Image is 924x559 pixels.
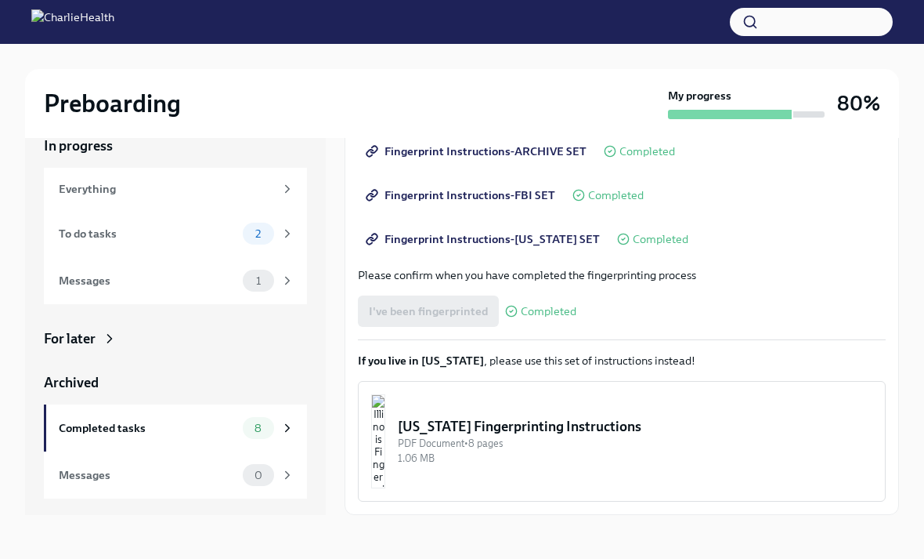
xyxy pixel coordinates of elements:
div: For later [44,329,96,348]
div: [US_STATE] Fingerprinting Instructions [398,417,872,436]
h2: Preboarding [44,88,181,119]
a: Fingerprint Instructions-FBI SET [358,180,566,211]
a: Messages0 [44,452,307,499]
span: Completed [619,146,675,158]
p: , please use this set of instructions instead! [358,353,886,368]
h3: 80% [837,89,880,118]
a: Everything [44,168,307,210]
img: CharlieHealth [31,9,114,34]
span: Fingerprint Instructions-[US_STATE] SET [369,231,600,247]
span: 8 [245,423,271,434]
span: 2 [246,228,270,240]
div: Completed tasks [59,419,236,437]
a: Archived [44,373,307,392]
span: Fingerprint Instructions-ARCHIVE SET [369,143,587,159]
img: Illinois Fingerprinting Instructions [371,394,385,488]
div: PDF Document • 8 pages [398,436,872,451]
a: For later [44,329,307,348]
div: Messages [59,272,236,289]
span: Completed [588,190,644,201]
span: Fingerprint Instructions-FBI SET [369,187,555,203]
span: Completed [521,306,576,318]
a: In progress [44,136,307,155]
p: Please confirm when you have completed the fingerprinting process [358,267,886,283]
span: 0 [245,470,272,481]
a: Completed tasks8 [44,405,307,452]
div: 1.06 MB [398,451,872,466]
button: [US_STATE] Fingerprinting InstructionsPDF Document•8 pages1.06 MB [358,381,886,502]
strong: My progress [668,88,731,103]
a: Fingerprint Instructions-ARCHIVE SET [358,136,597,167]
a: Messages1 [44,257,307,304]
div: To do tasks [59,225,236,242]
span: 1 [247,275,270,287]
div: Everything [59,180,274,198]
div: Messages [59,466,236,484]
a: To do tasks2 [44,210,307,257]
a: Fingerprint Instructions-[US_STATE] SET [358,223,611,255]
span: Completed [633,234,688,245]
strong: If you live in [US_STATE] [358,354,484,368]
